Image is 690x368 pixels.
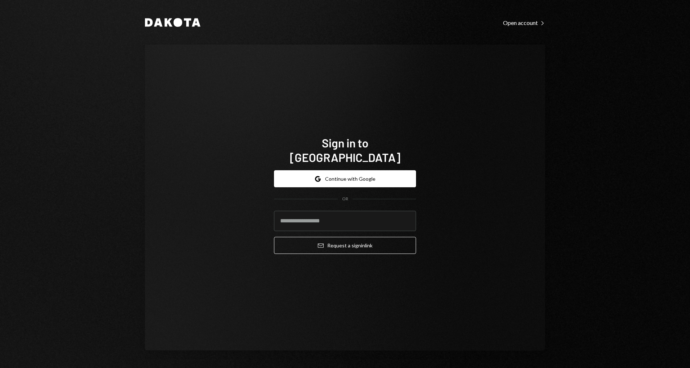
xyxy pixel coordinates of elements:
button: Continue with Google [274,170,416,187]
h1: Sign in to [GEOGRAPHIC_DATA] [274,135,416,164]
div: Open account [503,19,545,26]
a: Open account [503,18,545,26]
button: Request a signinlink [274,237,416,254]
div: OR [342,196,348,202]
